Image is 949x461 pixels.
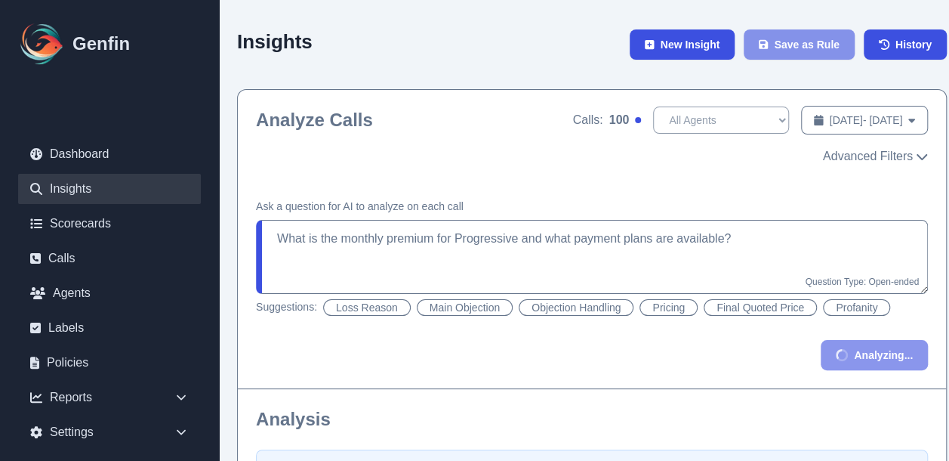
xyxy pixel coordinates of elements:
[323,299,411,316] button: Loss Reason
[895,37,932,52] span: History
[854,348,913,363] span: Analyzing...
[823,147,928,166] button: Advanced Filters
[256,199,928,214] h4: Ask a question for AI to analyze on each call
[704,299,817,316] button: Final Quoted Price
[18,174,201,204] a: Insights
[774,37,839,52] span: Save as Rule
[639,299,698,316] button: Pricing
[72,32,130,56] h1: Genfin
[823,147,913,166] span: Advanced Filters
[18,243,201,274] a: Calls
[256,108,373,132] h2: Analyze Calls
[823,299,890,316] button: Profanity
[256,299,317,316] span: Suggestions:
[661,37,720,52] span: New Insight
[18,209,201,239] a: Scorecards
[821,340,928,370] button: Analyzing...
[256,220,928,294] textarea: What is the monthly premium for Progressive and what payment plans are available?
[18,278,201,308] a: Agents
[237,30,313,53] h2: Insights
[864,29,947,60] a: History
[519,299,633,316] button: Objection Handling
[744,29,855,60] button: Save as Rule
[18,382,201,413] div: Reports
[609,111,630,129] span: 100
[830,113,903,128] span: [DATE] - [DATE]
[18,348,201,378] a: Policies
[801,106,928,135] button: [DATE]- [DATE]
[18,20,66,68] img: Logo
[18,417,201,447] div: Settings
[256,407,928,432] h2: Analysis
[417,299,513,316] button: Main Objection
[805,277,919,287] span: Question Type: Open-ended
[630,29,735,60] button: New Insight
[573,111,603,129] span: Calls:
[18,139,201,169] a: Dashboard
[18,313,201,343] a: Labels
